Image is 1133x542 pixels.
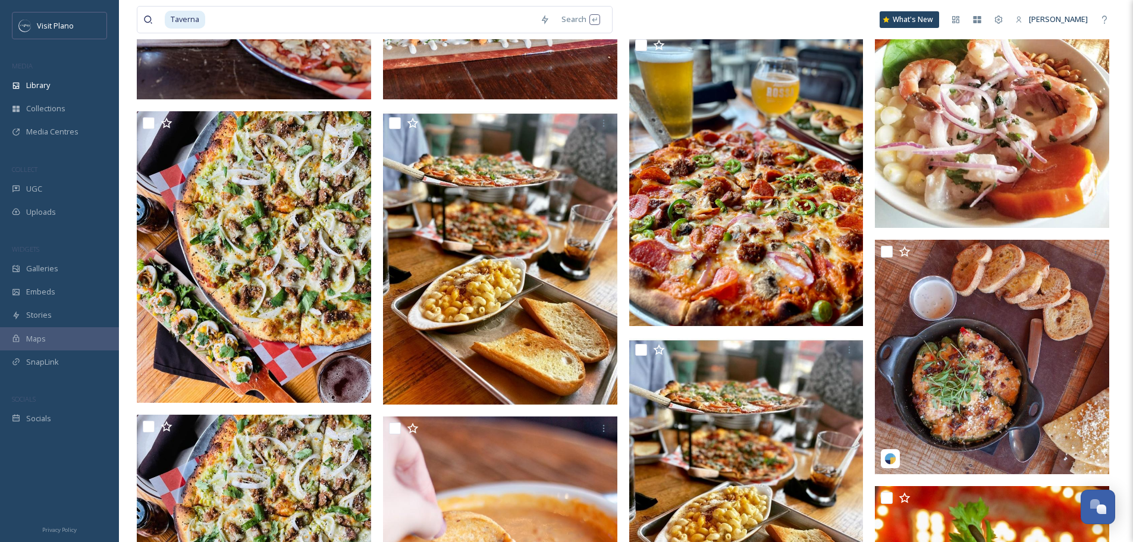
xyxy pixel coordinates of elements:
[875,240,1109,474] img: tavernarossa_04212025_17899190470389666.jpg
[884,453,896,465] img: snapsea-logo.png
[880,11,939,28] a: What's New
[12,394,36,403] span: SOCIALS
[26,309,52,321] span: Stories
[165,11,205,28] span: Taverna
[1081,490,1115,524] button: Open Chat
[26,333,46,344] span: Maps
[12,165,37,174] span: COLLECT
[26,80,50,91] span: Library
[26,356,59,368] span: SnapLink
[555,8,606,31] div: Search
[19,20,31,32] img: images.jpeg
[42,526,77,534] span: Privacy Policy
[26,206,56,218] span: Uploads
[42,522,77,536] a: Privacy Policy
[12,245,39,253] span: WIDGETS
[137,111,371,403] img: tavernarossa_plano_Instagram_2656_ig_17971064629571686.jpg
[37,20,74,31] span: Visit Plano
[26,286,55,297] span: Embeds
[629,33,864,327] img: tavernarossa_plano_Instagram_2656_ig_18180912133170165.jpg
[26,413,51,424] span: Socials
[26,263,58,274] span: Galleries
[1029,14,1088,24] span: [PERSON_NAME]
[26,103,65,114] span: Collections
[1009,8,1094,31] a: [PERSON_NAME]
[26,126,79,137] span: Media Centres
[383,111,617,405] img: tavernarossa_plano_Instagram_2656_ig_17946193417936678.jpg
[26,183,42,195] span: UGC
[12,61,33,70] span: MEDIA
